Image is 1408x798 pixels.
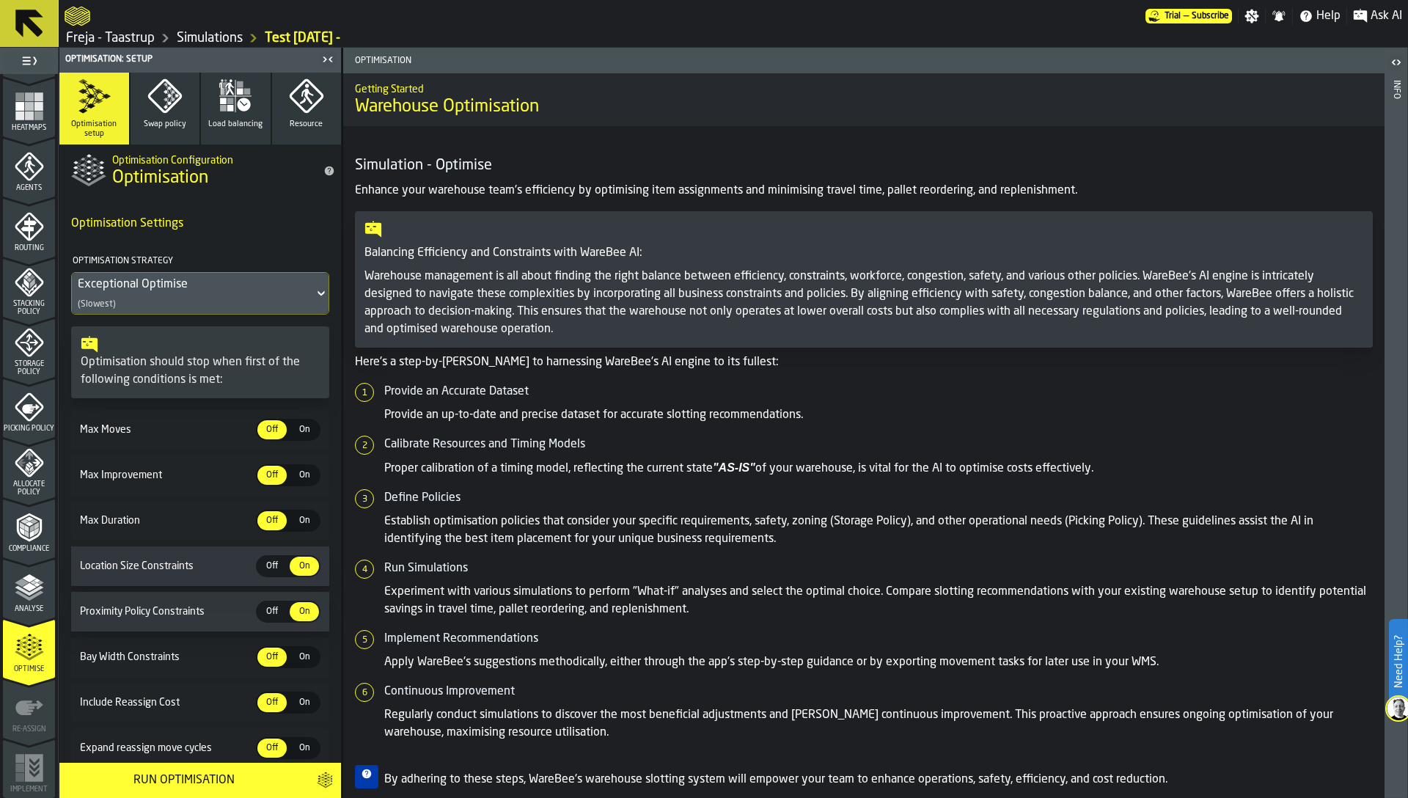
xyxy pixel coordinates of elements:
[257,466,287,485] div: thumb
[288,646,320,668] label: button-switch-multi-On
[3,786,55,794] span: Implement
[290,420,319,439] div: thumb
[290,557,319,576] div: thumb
[1390,621,1407,703] label: Need Help?
[257,420,287,439] div: thumb
[257,739,287,758] div: thumb
[288,692,320,714] label: button-switch-multi-On
[3,559,55,618] li: menu Analyse
[3,378,55,437] li: menu Picking Policy
[260,605,284,618] span: Off
[260,560,284,573] span: Off
[81,354,320,389] div: Optimisation should stop when first of the following conditions is met:
[59,144,341,197] div: title-Optimisation
[1391,77,1401,794] div: Info
[3,198,55,257] li: menu Routing
[3,51,55,71] label: button-toggle-Toggle Full Menu
[256,601,288,623] label: button-switch-multi-Off
[355,95,539,119] span: Warehouse Optimisation
[256,419,288,441] label: button-switch-multi-Off
[260,742,284,755] span: Off
[66,30,155,46] a: link-to-/wh/i/36c4991f-68ef-4ca7-ab45-a2252c911eea
[256,692,288,714] label: button-switch-multi-Off
[293,605,316,618] span: On
[3,78,55,136] li: menu Heatmaps
[293,560,316,573] span: On
[293,651,316,664] span: On
[384,654,1373,671] p: Apply WareBee's suggestions methodically, either through the app's step-by-step guidance or by ex...
[293,514,316,527] span: On
[288,510,320,532] label: button-switch-multi-On
[3,605,55,613] span: Analyse
[68,772,299,789] div: Run Optimisation
[3,300,55,316] span: Stacking Policy
[384,683,1373,700] h5: Continuous Improvement
[257,648,287,667] div: thumb
[364,268,1363,338] p: Warehouse management is all about finding the right balance between efficiency, constraints, work...
[1165,11,1181,21] span: Trial
[290,739,319,758] div: thumb
[256,464,288,486] label: button-switch-multi-Off
[343,73,1385,126] div: title-Warehouse Optimisation
[3,318,55,377] li: menu Storage Policy
[256,555,288,577] label: button-switch-multi-Off
[1145,9,1232,23] div: Menu Subscription
[3,258,55,317] li: menu Stacking Policy
[288,555,320,577] label: button-switch-multi-On
[1371,7,1402,25] span: Ask AI
[355,155,1373,176] h4: Simulation - Optimise
[1347,7,1408,25] label: button-toggle-Ask AI
[112,166,208,190] span: Optimisation
[3,244,55,252] span: Routing
[77,424,256,436] span: Max Moves
[78,299,116,310] div: (Slowest)
[355,354,1373,371] p: Here's a step-by-[PERSON_NAME] to harnessing WareBee's AI engine to its fullest:
[384,383,1373,400] h5: Provide an Accurate Dataset
[257,511,287,530] div: thumb
[384,406,1373,424] p: Provide an up-to-date and precise dataset for accurate slotting recommendations.
[288,601,320,623] label: button-switch-multi-On
[384,513,1373,548] p: Establish optimisation policies that consider your specific requirements, safety, zoning (Storage...
[256,510,288,532] label: button-switch-multi-Off
[208,120,263,129] span: Load balancing
[293,696,316,709] span: On
[257,602,287,621] div: thumb
[260,696,284,709] span: Off
[1184,11,1189,21] span: —
[384,489,1373,507] h5: Define Policies
[77,697,256,709] span: Include Reassign Cost
[77,469,256,481] span: Max Improvement
[1266,9,1292,23] label: button-toggle-Notifications
[59,763,308,798] button: button-Run Optimisation
[318,51,338,68] label: button-toggle-Close me
[3,124,55,132] span: Heatmaps
[77,742,256,754] span: Expand reassign move cycles
[384,459,1373,477] p: Proper calibration of a timing model, reflecting the current state of your warehouse, is vital fo...
[77,606,256,618] span: Proximity Policy Constraints
[288,419,320,441] label: button-switch-multi-On
[288,737,320,759] label: button-switch-multi-On
[355,81,1373,95] h2: Sub Title
[71,250,326,272] h4: Optimisation Strategy
[257,557,287,576] div: thumb
[3,425,55,433] span: Picking Policy
[3,18,55,76] li: menu Data Stats
[77,651,256,663] span: Bay Width Constraints
[3,184,55,192] span: Agents
[384,436,1373,453] h5: Calibrate Resources and Timing Models
[1316,7,1341,25] span: Help
[65,3,90,29] a: logo-header
[293,423,316,436] span: On
[290,120,323,129] span: Resource
[1192,11,1229,21] span: Subscribe
[3,545,55,553] span: Compliance
[290,511,319,530] div: thumb
[290,693,319,712] div: thumb
[3,739,55,798] li: menu Implement
[260,423,284,436] span: Off
[384,560,1373,577] h5: Run Simulations
[77,515,256,527] span: Max Duration
[288,464,320,486] label: button-switch-multi-On
[308,763,341,798] button: button-
[349,56,867,66] span: Optimisation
